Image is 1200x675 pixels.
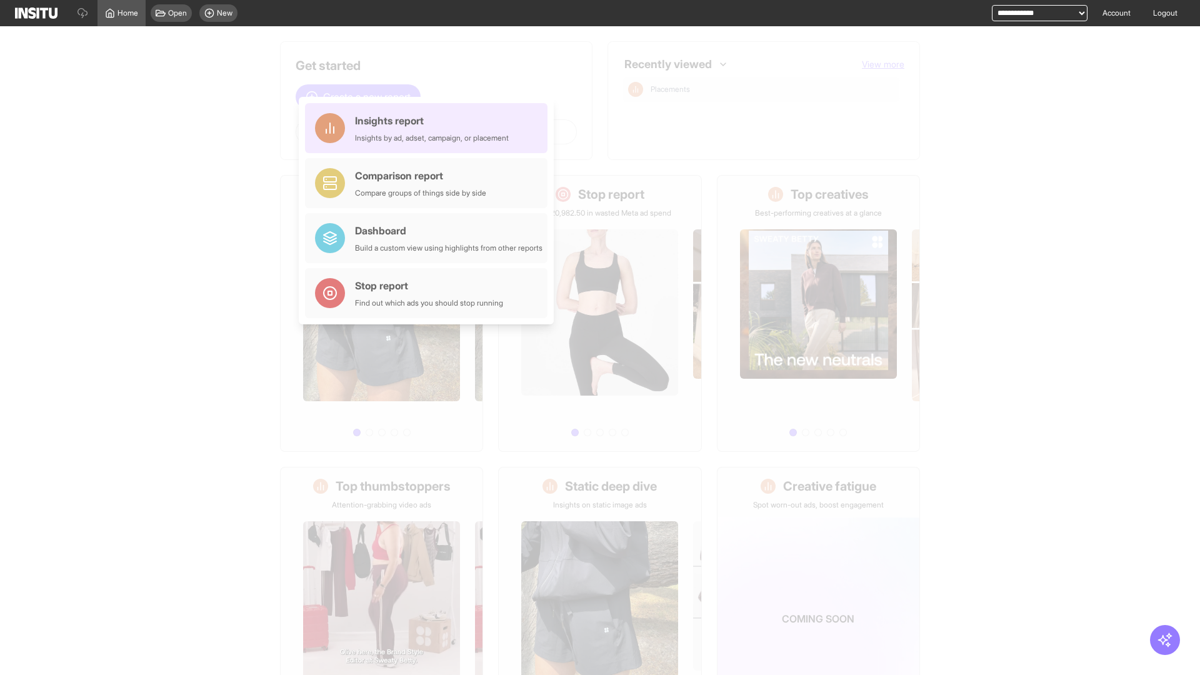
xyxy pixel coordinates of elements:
[355,188,486,198] div: Compare groups of things side by side
[168,8,187,18] span: Open
[355,243,542,253] div: Build a custom view using highlights from other reports
[355,278,503,293] div: Stop report
[355,168,486,183] div: Comparison report
[355,223,542,238] div: Dashboard
[355,298,503,308] div: Find out which ads you should stop running
[355,133,509,143] div: Insights by ad, adset, campaign, or placement
[117,8,138,18] span: Home
[15,7,57,19] img: Logo
[217,8,232,18] span: New
[355,113,509,128] div: Insights report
